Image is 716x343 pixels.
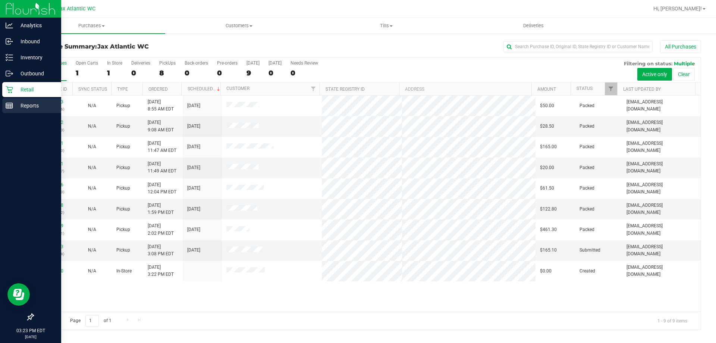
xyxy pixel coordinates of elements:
[88,206,96,212] span: Not Applicable
[88,247,96,254] button: N/A
[159,60,176,66] div: PickUps
[33,43,255,50] h3: Purchase Summary:
[540,123,554,130] span: $28.50
[580,102,594,109] span: Packed
[148,87,168,92] a: Ordered
[131,69,150,77] div: 0
[85,315,99,327] input: 1
[626,243,696,258] span: [EMAIL_ADDRESS][DOMAIN_NAME]
[268,69,282,77] div: 0
[326,87,365,92] a: State Registry ID
[313,18,460,34] a: Tills
[107,69,122,77] div: 1
[88,185,96,191] span: Not Applicable
[13,21,58,30] p: Analytics
[660,40,701,53] button: All Purchases
[13,69,58,78] p: Outbound
[13,37,58,46] p: Inbound
[540,268,552,275] span: $0.00
[18,18,165,34] a: Purchases
[43,244,63,249] a: 11980953
[187,164,200,171] span: [DATE]
[116,143,130,150] span: Pickup
[626,222,696,237] span: [EMAIL_ADDRESS][DOMAIN_NAME]
[187,206,200,213] span: [DATE]
[88,268,96,275] button: N/A
[116,226,130,233] span: Pickup
[166,22,312,29] span: Customers
[540,102,554,109] span: $50.00
[6,86,13,93] inline-svg: Retail
[187,226,200,233] span: [DATE]
[78,87,107,92] a: Sync Status
[7,283,30,306] iframe: Resource center
[6,102,13,109] inline-svg: Reports
[540,185,554,192] span: $61.50
[117,87,128,92] a: Type
[148,119,174,133] span: [DATE] 9:08 AM EDT
[217,69,238,77] div: 0
[88,124,96,129] span: Not Applicable
[3,334,58,340] p: [DATE]
[6,22,13,29] inline-svg: Analytics
[116,102,130,109] span: Pickup
[88,227,96,232] span: Not Applicable
[3,327,58,334] p: 03:23 PM EDT
[88,247,96,253] span: Not Applicable
[580,185,594,192] span: Packed
[580,164,594,171] span: Packed
[637,68,672,81] button: Active only
[88,143,96,150] button: N/A
[159,69,176,77] div: 8
[313,22,459,29] span: Tills
[626,160,696,175] span: [EMAIL_ADDRESS][DOMAIN_NAME]
[18,22,165,29] span: Purchases
[577,86,593,91] a: Status
[460,18,607,34] a: Deliveries
[148,181,176,196] span: [DATE] 12:04 PM EDT
[268,60,282,66] div: [DATE]
[88,185,96,192] button: N/A
[97,43,149,50] span: Jax Atlantic WC
[6,38,13,45] inline-svg: Inbound
[187,185,200,192] span: [DATE]
[13,85,58,94] p: Retail
[580,143,594,150] span: Packed
[6,70,13,77] inline-svg: Outbound
[116,206,130,213] span: Pickup
[580,268,595,275] span: Created
[88,164,96,171] button: N/A
[653,6,702,12] span: Hi, [PERSON_NAME]!
[246,60,260,66] div: [DATE]
[580,123,594,130] span: Packed
[88,206,96,213] button: N/A
[626,181,696,196] span: [EMAIL_ADDRESS][DOMAIN_NAME]
[537,87,556,92] a: Amount
[626,140,696,154] span: [EMAIL_ADDRESS][DOMAIN_NAME]
[43,268,63,274] a: 11981050
[626,99,696,113] span: [EMAIL_ADDRESS][DOMAIN_NAME]
[116,123,130,130] span: Pickup
[540,206,557,213] span: $122.80
[88,103,96,108] span: Not Applicable
[674,60,695,66] span: Multiple
[64,315,117,327] span: Page of 1
[43,182,63,187] a: 11979446
[57,6,95,12] span: Jax Atlantic WC
[131,60,150,66] div: Deliveries
[540,226,557,233] span: $461.30
[246,69,260,77] div: 9
[540,247,557,254] span: $165.10
[88,226,96,233] button: N/A
[623,87,661,92] a: Last Updated By
[148,264,174,278] span: [DATE] 3:22 PM EDT
[226,86,249,91] a: Customer
[88,144,96,149] span: Not Applicable
[148,222,174,237] span: [DATE] 2:02 PM EDT
[13,53,58,62] p: Inventory
[88,268,96,274] span: Not Applicable
[76,60,98,66] div: Open Carts
[116,164,130,171] span: Pickup
[88,102,96,109] button: N/A
[187,123,200,130] span: [DATE]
